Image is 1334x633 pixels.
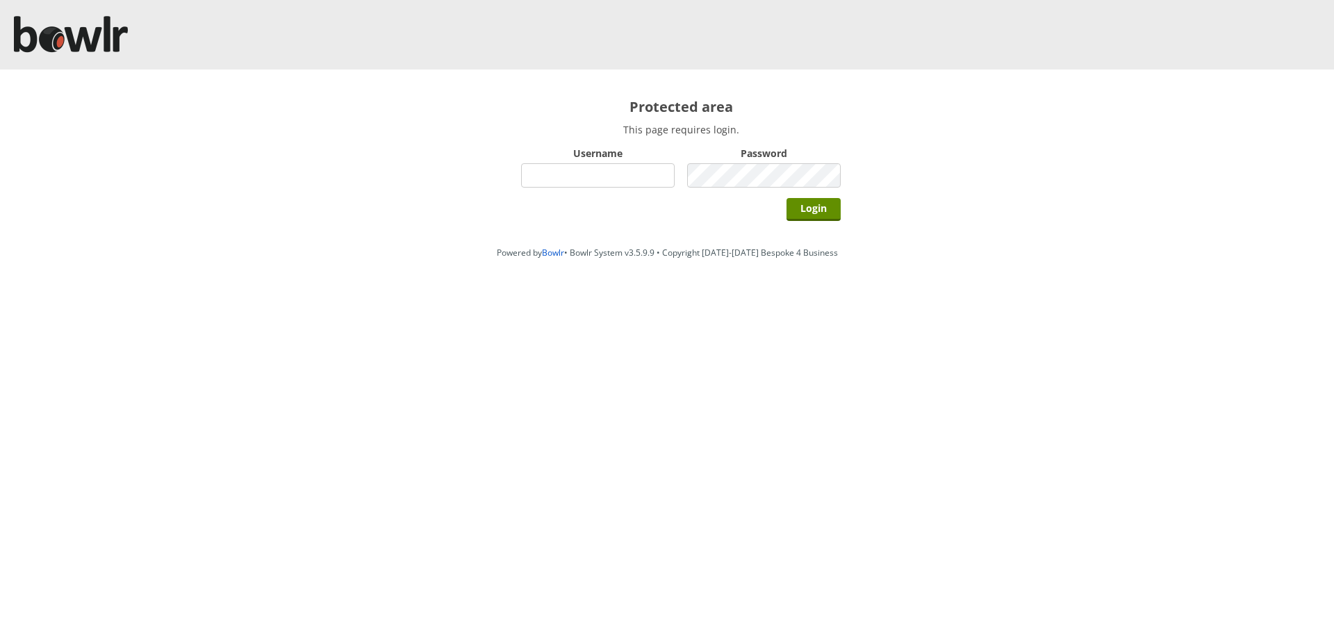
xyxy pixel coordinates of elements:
h2: Protected area [521,97,841,116]
input: Login [787,198,841,221]
label: Username [521,147,675,160]
a: Bowlr [542,247,564,258]
p: This page requires login. [521,123,841,136]
span: Powered by • Bowlr System v3.5.9.9 • Copyright [DATE]-[DATE] Bespoke 4 Business [497,247,838,258]
label: Password [687,147,841,160]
